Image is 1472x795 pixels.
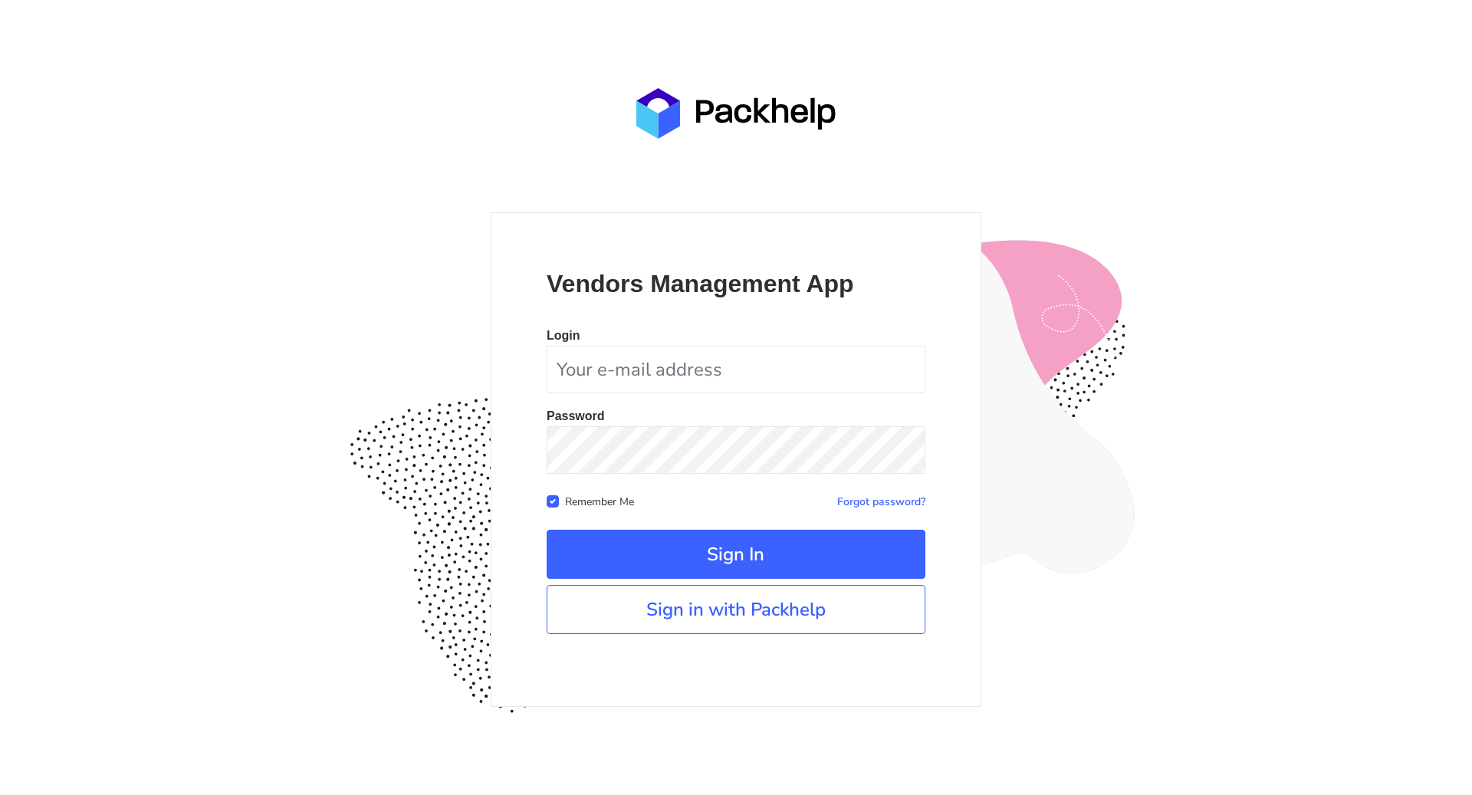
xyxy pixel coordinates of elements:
[547,585,925,634] a: Sign in with Packhelp
[837,494,925,509] a: Forgot password?
[547,330,925,342] p: Login
[547,268,925,299] p: Vendors Management App
[547,410,925,422] p: Password
[547,530,925,579] button: Sign In
[547,346,925,393] input: Your e-mail address
[565,492,634,509] label: Remember Me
